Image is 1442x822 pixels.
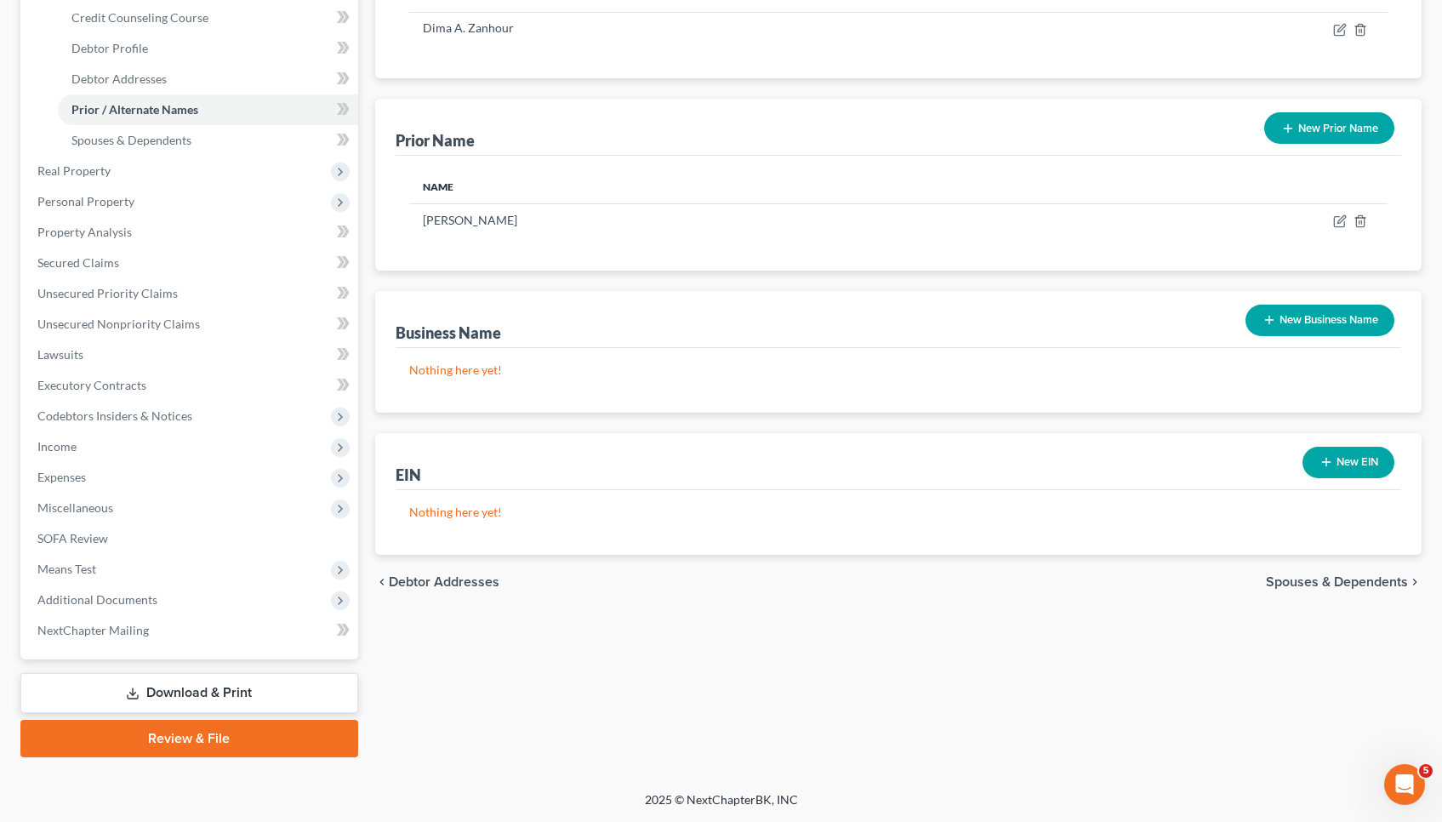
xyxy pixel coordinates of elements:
[1384,764,1425,805] iframe: Intercom live chat
[58,64,358,94] a: Debtor Addresses
[409,204,1037,237] td: [PERSON_NAME]
[24,370,358,401] a: Executory Contracts
[37,439,77,454] span: Income
[24,309,358,340] a: Unsecured Nonpriority Claims
[409,504,1388,521] p: Nothing here yet!
[1408,575,1422,589] i: chevron_right
[24,217,358,248] a: Property Analysis
[37,470,86,484] span: Expenses
[1419,764,1433,778] span: 5
[396,465,421,485] div: EIN
[37,562,96,576] span: Means Test
[409,169,1037,203] th: Name
[71,41,148,55] span: Debtor Profile
[37,592,157,607] span: Additional Documents
[1245,305,1394,336] button: New Business Name
[409,362,1388,379] p: Nothing here yet!
[375,575,499,589] button: chevron_left Debtor Addresses
[37,378,146,392] span: Executory Contracts
[375,575,389,589] i: chevron_left
[1266,575,1408,589] span: Spouses & Dependents
[58,3,358,33] a: Credit Counseling Course
[237,791,1206,822] div: 2025 © NextChapterBK, INC
[389,575,499,589] span: Debtor Addresses
[1302,447,1394,478] button: New EIN
[58,94,358,125] a: Prior / Alternate Names
[37,317,200,331] span: Unsecured Nonpriority Claims
[71,102,198,117] span: Prior / Alternate Names
[396,130,475,151] div: Prior Name
[20,720,358,757] a: Review & File
[71,10,208,25] span: Credit Counseling Course
[1266,575,1422,589] button: Spouses & Dependents chevron_right
[24,340,358,370] a: Lawsuits
[24,523,358,554] a: SOFA Review
[37,623,149,637] span: NextChapter Mailing
[37,286,178,300] span: Unsecured Priority Claims
[1264,112,1394,144] button: New Prior Name
[37,225,132,239] span: Property Analysis
[396,323,501,343] div: Business Name
[71,133,191,147] span: Spouses & Dependents
[71,71,167,86] span: Debtor Addresses
[37,255,119,270] span: Secured Claims
[37,408,192,423] span: Codebtors Insiders & Notices
[37,531,108,545] span: SOFA Review
[24,615,358,646] a: NextChapter Mailing
[58,33,358,64] a: Debtor Profile
[24,248,358,278] a: Secured Claims
[20,673,358,713] a: Download & Print
[37,500,113,515] span: Miscellaneous
[24,278,358,309] a: Unsecured Priority Claims
[58,125,358,156] a: Spouses & Dependents
[37,347,83,362] span: Lawsuits
[37,163,111,178] span: Real Property
[37,194,134,208] span: Personal Property
[409,12,1030,44] td: Dima A. Zanhour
